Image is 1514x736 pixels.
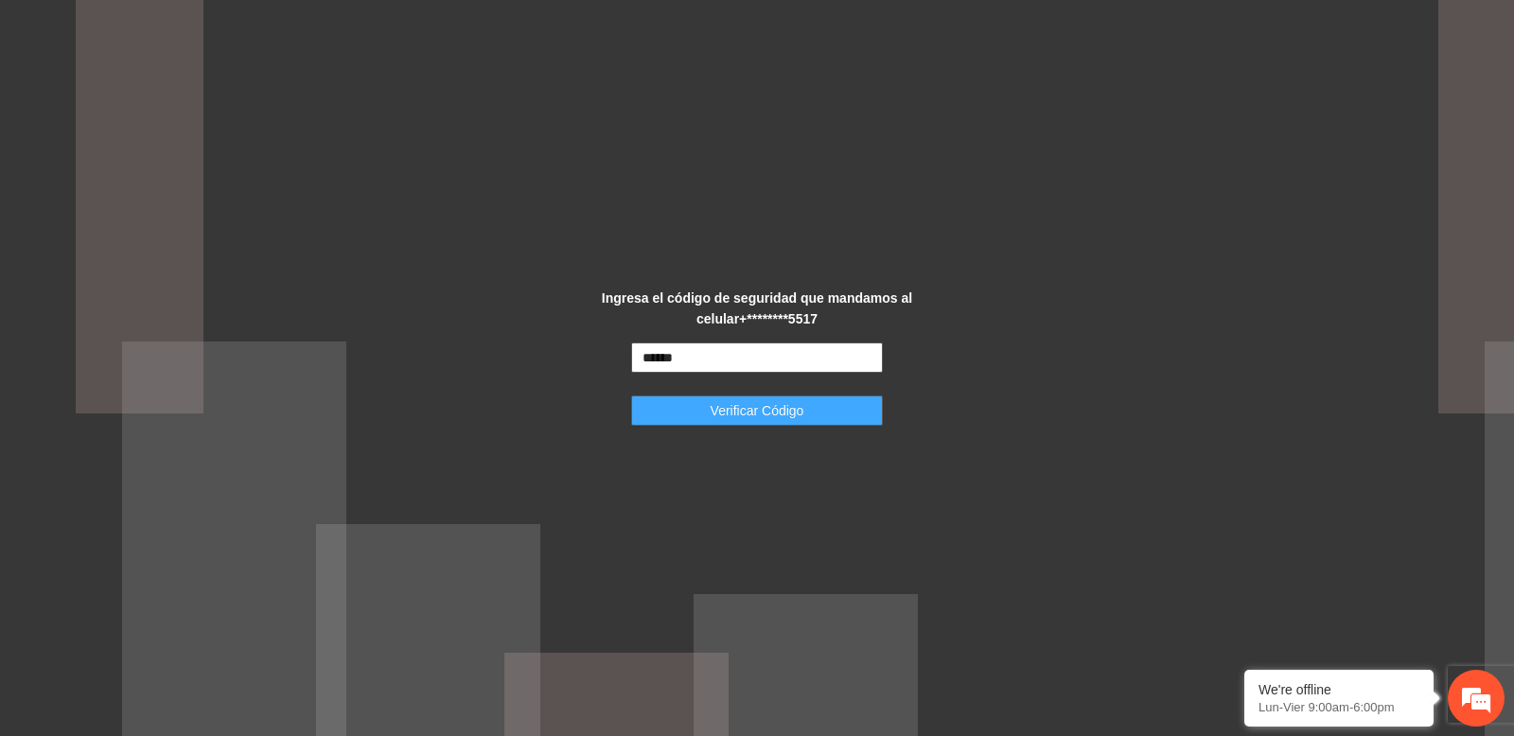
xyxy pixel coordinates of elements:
div: Dejar un mensaje [98,96,318,121]
span: Verificar Código [711,400,804,421]
div: Minimizar ventana de chat en vivo [310,9,356,55]
span: Estamos sin conexión. Déjenos un mensaje. [36,253,334,444]
div: We're offline [1259,682,1419,697]
strong: Ingresa el código de seguridad que mandamos al celular +********5517 [602,290,912,326]
em: Enviar [282,583,343,608]
textarea: Escriba su mensaje aquí y haga clic en “Enviar” [9,517,361,583]
p: Lun-Vier 9:00am-6:00pm [1259,700,1419,714]
button: Verificar Código [631,395,884,426]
